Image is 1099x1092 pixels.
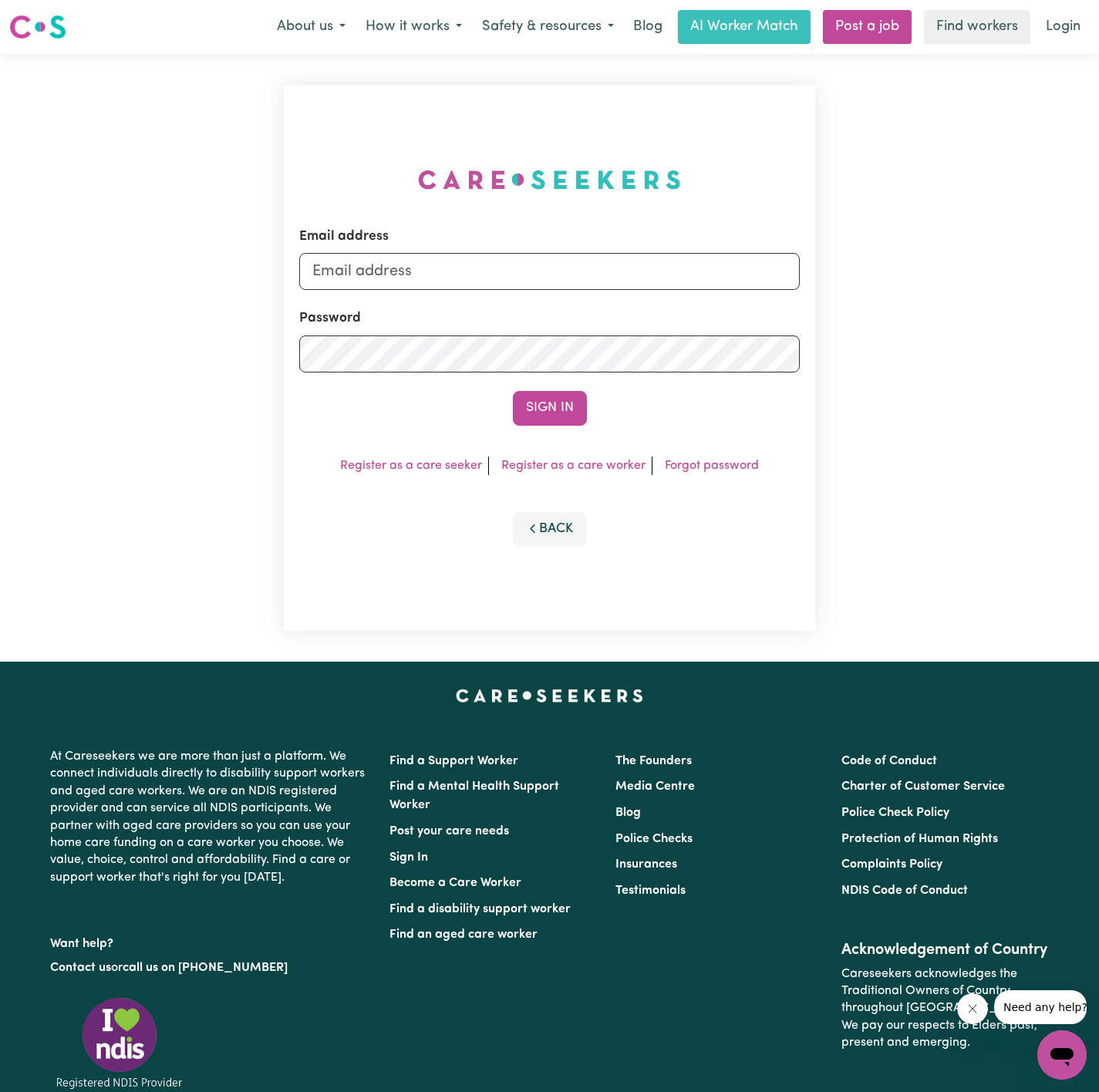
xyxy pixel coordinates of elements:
[50,953,371,982] p: or
[389,780,559,811] a: Find a Mental Health Support Worker
[501,460,646,472] a: Register as a care worker
[513,391,587,425] button: Sign In
[615,780,695,793] a: Media Centre
[50,962,111,974] a: Contact us
[615,858,677,871] a: Insurances
[389,755,518,767] a: Find a Support Worker
[841,885,968,897] a: NDIS Code of Conduct
[299,227,389,247] label: Email address
[299,253,800,290] input: Email address
[50,995,189,1091] img: Registered NDIS provider
[50,742,371,892] p: At Careseekers we are more than just a platform. We connect individuals directly to disability su...
[624,10,672,44] a: Blog
[615,807,641,819] a: Blog
[267,11,356,43] button: About us
[841,858,942,871] a: Complaints Policy
[9,9,66,45] a: Careseekers logo
[823,10,912,44] a: Post a job
[841,833,998,845] a: Protection of Human Rights
[615,755,692,767] a: The Founders
[389,825,509,838] a: Post your care needs
[615,833,693,845] a: Police Checks
[1037,1030,1087,1080] iframe: Button to launch messaging window
[1037,10,1090,44] a: Login
[50,929,371,952] p: Want help?
[456,689,643,702] a: Careseekers home page
[123,962,288,974] a: call us on [PHONE_NUMBER]
[924,10,1030,44] a: Find workers
[994,990,1087,1024] iframe: Message from company
[389,929,538,941] a: Find an aged care worker
[389,877,521,889] a: Become a Care Worker
[841,755,937,767] a: Code of Conduct
[472,11,624,43] button: Safety & resources
[389,851,428,864] a: Sign In
[615,885,686,897] a: Testimonials
[957,993,988,1024] iframe: Close message
[9,11,93,23] span: Need any help?
[678,10,811,44] a: AI Worker Match
[340,460,482,472] a: Register as a care seeker
[9,13,66,41] img: Careseekers logo
[513,512,587,546] button: Back
[389,903,571,915] a: Find a disability support worker
[299,308,361,329] label: Password
[665,460,759,472] a: Forgot password
[841,780,1005,793] a: Charter of Customer Service
[841,941,1049,959] h2: Acknowledgement of Country
[841,959,1049,1058] p: Careseekers acknowledges the Traditional Owners of Country throughout [GEOGRAPHIC_DATA]. We pay o...
[356,11,472,43] button: How it works
[841,807,949,819] a: Police Check Policy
